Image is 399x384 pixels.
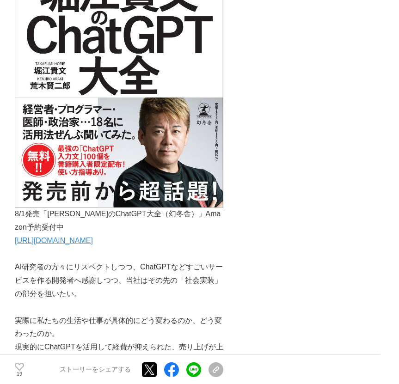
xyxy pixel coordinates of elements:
p: 19 [15,372,24,376]
p: 8/1発売「[PERSON_NAME]のChatGPT大全（幻冬舎）」Amazon予約受付中 [15,207,223,234]
a: [URL][DOMAIN_NAME] [15,237,93,244]
p: 現実的にChatGPTを活用して経費が抑えられた、売り上げが上がった、という事例を多く作っていきたいと思っています。 [15,341,223,367]
p: 実際に私たちの生活や仕事が具体的にどう変わるのか、どう変わったのか。 [15,314,223,341]
p: AI研究者の方々にリスペクトしつつ、ChatGPTなどすごいサービスを作る開発者へ感謝しつつ、当社はその先の「社会実装」の部分を担いたい。 [15,261,223,300]
p: ストーリーをシェアする [60,366,131,374]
